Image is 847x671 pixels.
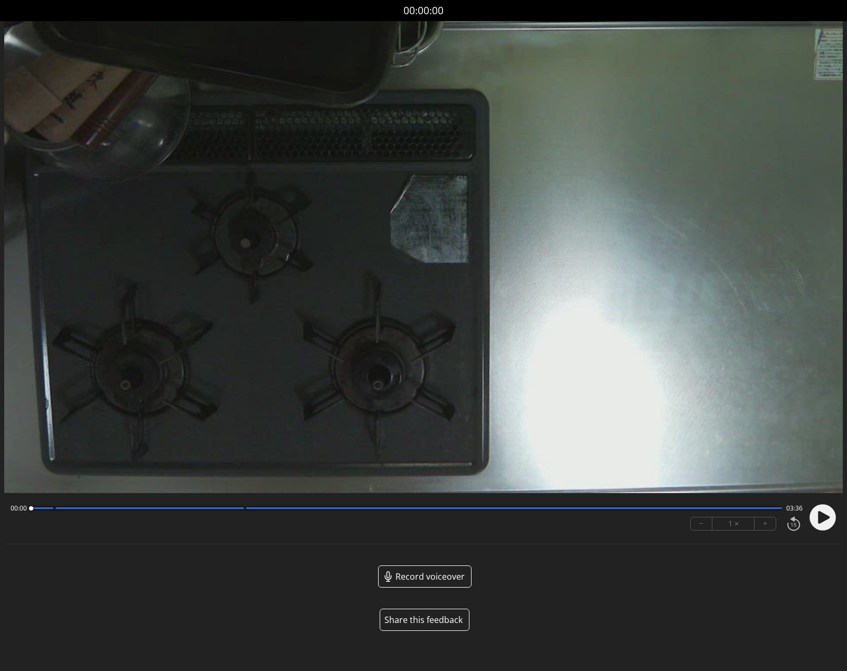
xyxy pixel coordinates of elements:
[396,570,465,583] span: Record voiceover
[786,504,803,513] span: 03:36
[380,609,469,631] button: Share this feedback
[712,517,755,530] div: 1 ×
[403,3,444,18] a: 00:00:00
[691,517,712,530] button: −
[378,565,472,588] a: Record voiceover
[755,517,776,530] button: +
[11,504,27,513] span: 00:00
